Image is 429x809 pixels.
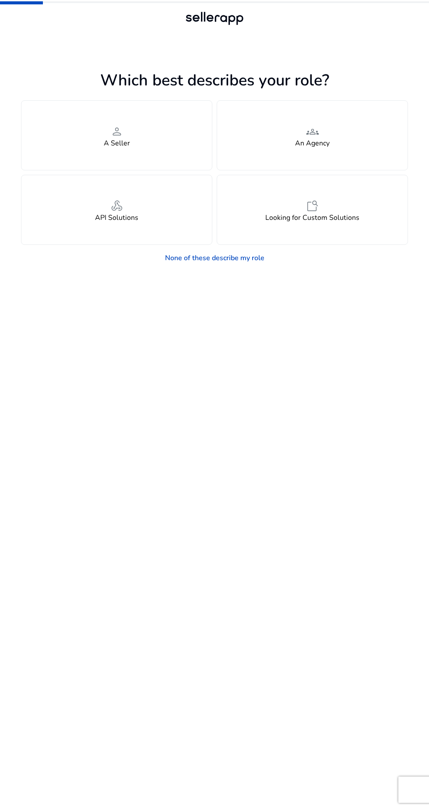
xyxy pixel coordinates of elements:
[217,100,408,170] button: groupsAn Agency
[265,214,359,222] h4: Looking for Custom Solutions
[158,249,271,267] a: None of these describe my role
[306,124,319,139] span: groups
[104,139,130,148] h4: A Seller
[306,198,319,214] span: feature_search
[217,175,408,245] button: feature_searchLooking for Custom Solutions
[110,198,123,214] span: webhook
[110,124,123,139] span: person
[295,139,330,148] h4: An Agency
[21,175,212,245] button: webhookAPI Solutions
[21,100,212,170] button: personA Seller
[95,214,138,222] h4: API Solutions
[21,71,408,90] h1: Which best describes your role?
